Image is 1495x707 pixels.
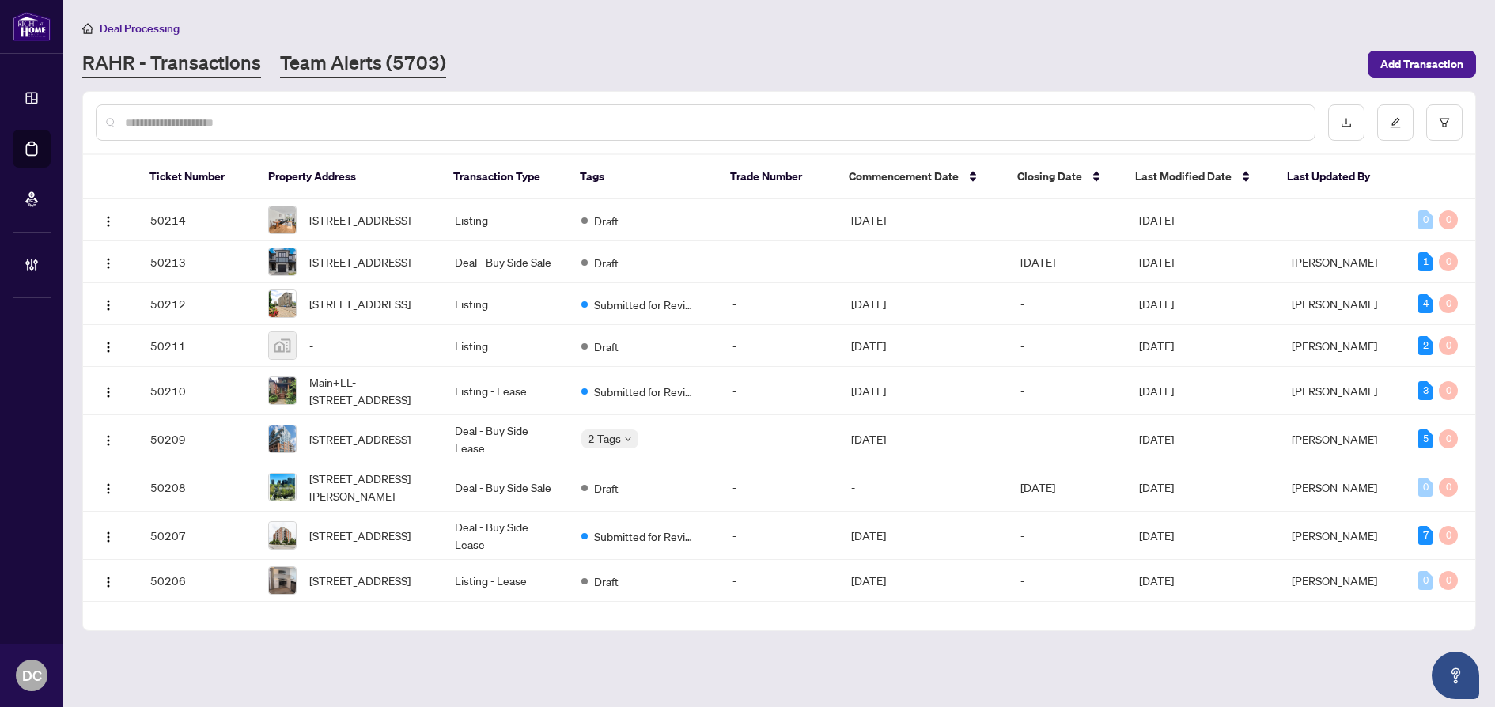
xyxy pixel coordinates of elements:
td: [DATE] [838,367,1008,415]
span: Last Modified Date [1135,168,1232,185]
td: Deal - Buy Side Sale [442,241,570,283]
span: [STREET_ADDRESS] [309,430,411,448]
button: Logo [96,523,121,548]
td: Listing - Lease [442,560,570,602]
div: 0 [1439,571,1458,590]
th: Last Updated By [1274,155,1401,199]
div: 0 [1439,381,1458,400]
span: home [82,23,93,34]
td: [PERSON_NAME] [1279,560,1406,602]
td: - [1279,199,1406,241]
span: [STREET_ADDRESS] [309,527,411,544]
button: Add Transaction [1368,51,1476,78]
td: - [720,325,838,367]
span: filter [1439,117,1450,128]
button: edit [1377,104,1414,141]
td: 50213 [138,241,256,283]
span: down [624,435,632,443]
span: [STREET_ADDRESS] [309,253,411,270]
td: - [1008,512,1126,560]
div: 2 [1418,336,1433,355]
td: - [838,241,1008,283]
td: Listing - Lease [442,367,570,415]
span: Draft [594,254,619,271]
img: Logo [102,531,115,543]
span: Draft [594,573,619,590]
button: Logo [96,249,121,274]
td: 50207 [138,512,256,560]
td: - [1008,415,1126,463]
img: Logo [102,482,115,495]
span: - [309,337,313,354]
span: Submitted for Review [594,383,697,400]
th: Closing Date [1005,155,1122,199]
span: [DATE] [1139,297,1174,311]
div: 5 [1418,429,1433,448]
a: RAHR - Transactions [82,50,261,78]
div: 4 [1418,294,1433,313]
span: [DATE] [1139,432,1174,446]
span: [DATE] [1139,528,1174,543]
div: 3 [1418,381,1433,400]
span: Draft [594,479,619,497]
img: thumbnail-img [269,425,296,452]
div: 0 [1439,429,1458,448]
img: thumbnail-img [269,522,296,549]
td: [DATE] [838,283,1008,325]
td: [DATE] [838,560,1008,602]
div: 0 [1418,210,1433,229]
div: 0 [1439,336,1458,355]
img: thumbnail-img [269,332,296,359]
td: 50206 [138,560,256,602]
td: 50210 [138,367,256,415]
td: - [720,560,838,602]
th: Trade Number [717,155,835,199]
td: [PERSON_NAME] [1279,512,1406,560]
td: - [838,463,1008,512]
img: thumbnail-img [269,377,296,404]
div: 0 [1439,478,1458,497]
td: 50212 [138,283,256,325]
td: 50209 [138,415,256,463]
div: 0 [1439,526,1458,545]
th: Last Modified Date [1122,155,1274,199]
td: - [720,463,838,512]
span: [STREET_ADDRESS] [309,572,411,589]
th: Property Address [255,155,441,199]
button: Logo [96,207,121,233]
th: Transaction Type [441,155,567,199]
td: - [1008,325,1126,367]
td: [PERSON_NAME] [1279,367,1406,415]
td: - [720,241,838,283]
td: 50208 [138,463,256,512]
span: [DATE] [1139,384,1174,398]
span: Draft [594,212,619,229]
img: thumbnail-img [269,248,296,275]
span: [DATE] [1139,213,1174,227]
span: [DATE] [1139,480,1174,494]
span: Add Transaction [1380,51,1463,77]
img: Logo [102,434,115,447]
button: Logo [96,426,121,452]
td: Deal - Buy Side Sale [442,463,570,512]
th: Ticket Number [137,155,255,199]
td: [DATE] [838,199,1008,241]
img: Logo [102,386,115,399]
td: Listing [442,283,570,325]
span: DC [22,664,42,686]
span: Submitted for Review [594,296,697,313]
button: download [1328,104,1364,141]
td: [PERSON_NAME] [1279,241,1406,283]
td: [DATE] [838,512,1008,560]
td: - [1008,367,1126,415]
td: Listing [442,325,570,367]
button: Open asap [1432,652,1479,699]
img: Logo [102,576,115,588]
span: [STREET_ADDRESS] [309,295,411,312]
td: Deal - Buy Side Lease [442,512,570,560]
td: [DATE] [1008,463,1126,512]
span: [DATE] [1139,573,1174,588]
td: Listing [442,199,570,241]
td: - [1008,560,1126,602]
button: Logo [96,333,121,358]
